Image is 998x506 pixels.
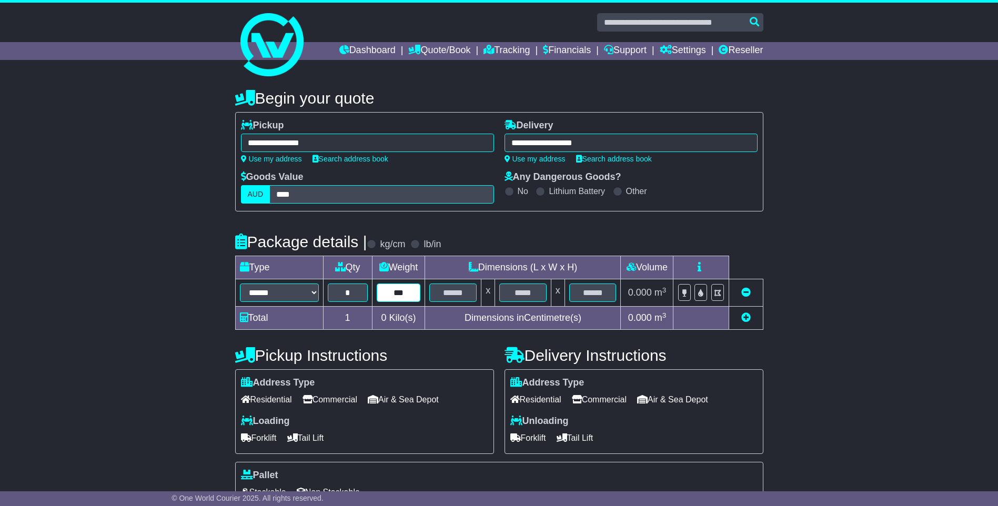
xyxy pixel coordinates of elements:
a: Remove this item [741,287,751,298]
label: Pickup [241,120,284,131]
label: Address Type [241,377,315,389]
td: Type [235,256,323,279]
label: Lithium Battery [549,186,605,196]
span: Forklift [241,430,277,446]
span: Commercial [303,391,357,408]
h4: Pickup Instructions [235,347,494,364]
label: Goods Value [241,171,304,183]
span: Residential [241,391,292,408]
td: x [551,279,564,307]
span: Air & Sea Depot [637,391,708,408]
label: Loading [241,416,290,427]
td: Total [235,307,323,330]
span: Forklift [510,430,546,446]
td: Volume [621,256,673,279]
sup: 3 [662,286,667,294]
h4: Begin your quote [235,89,763,107]
span: Commercial [572,391,627,408]
span: Residential [510,391,561,408]
span: Tail Lift [287,430,324,446]
label: Unloading [510,416,569,427]
a: Dashboard [339,42,396,60]
h4: Package details | [235,233,367,250]
a: Add new item [741,312,751,323]
a: Settings [660,42,706,60]
span: Stackable [241,484,286,500]
span: Non Stackable [297,484,360,500]
a: Tracking [483,42,530,60]
td: x [481,279,495,307]
td: Kilo(s) [372,307,425,330]
a: Quote/Book [408,42,470,60]
span: Tail Lift [557,430,593,446]
a: Search address book [576,155,652,163]
a: Support [604,42,647,60]
a: Use my address [241,155,302,163]
a: Financials [543,42,591,60]
sup: 3 [662,311,667,319]
td: Weight [372,256,425,279]
h4: Delivery Instructions [505,347,763,364]
label: AUD [241,185,270,204]
span: Air & Sea Depot [368,391,439,408]
label: No [518,186,528,196]
td: Dimensions in Centimetre(s) [425,307,621,330]
span: © One World Courier 2025. All rights reserved. [172,494,324,502]
span: m [654,287,667,298]
label: Delivery [505,120,553,131]
a: Search address book [312,155,388,163]
a: Use my address [505,155,566,163]
label: Address Type [510,377,584,389]
a: Reseller [719,42,763,60]
label: kg/cm [380,239,405,250]
span: m [654,312,667,323]
td: Qty [323,256,372,279]
td: Dimensions (L x W x H) [425,256,621,279]
span: 0.000 [628,287,652,298]
label: Pallet [241,470,278,481]
label: lb/in [424,239,441,250]
td: 1 [323,307,372,330]
span: 0.000 [628,312,652,323]
label: Any Dangerous Goods? [505,171,621,183]
span: 0 [381,312,386,323]
label: Other [626,186,647,196]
